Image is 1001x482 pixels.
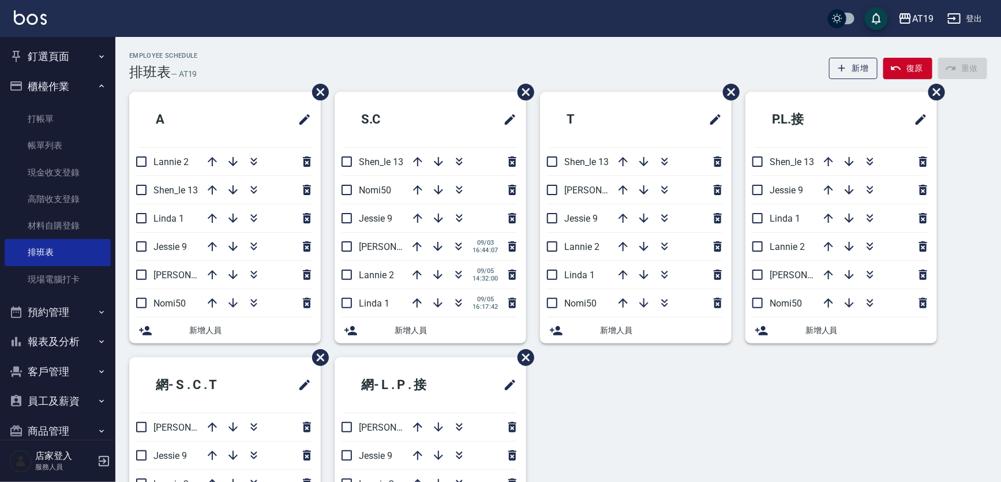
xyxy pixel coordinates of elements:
[35,462,94,472] p: 服務人員
[344,364,470,406] h2: 網- L . P . 接
[770,241,805,252] span: Lannie 2
[805,324,928,337] span: 新增人員
[153,422,230,433] span: [PERSON_NAME] 6
[303,341,331,375] span: 刪除班表
[303,75,331,109] span: 刪除班表
[138,99,236,140] h2: A
[153,270,230,281] span: [PERSON_NAME] 6
[755,99,864,140] h2: P.L.接
[943,8,987,29] button: 登出
[564,156,609,167] span: Shen_le 13
[5,266,111,293] a: 現場電腦打卡
[359,156,403,167] span: Shen_le 13
[14,10,47,25] img: Logo
[138,364,263,406] h2: 網- S . C . T
[540,317,732,343] div: 新增人員
[5,297,111,327] button: 預約管理
[5,327,111,357] button: 報表及分析
[291,106,312,133] span: 修改班表的標題
[153,450,187,461] span: Jessie 9
[335,317,526,343] div: 新增人員
[865,7,888,30] button: save
[359,298,389,309] span: Linda 1
[5,212,111,239] a: 材料自購登錄
[920,75,947,109] span: 刪除班表
[359,185,391,196] span: Nomi50
[496,371,517,399] span: 修改班表的標題
[129,52,198,59] h2: Employee Schedule
[564,270,595,281] span: Linda 1
[912,12,933,26] div: AT19
[153,241,187,252] span: Jessie 9
[770,298,802,309] span: Nomi50
[907,106,928,133] span: 修改班表的標題
[5,416,111,446] button: 商品管理
[770,156,814,167] span: Shen_le 13
[129,317,321,343] div: 新增人員
[745,317,937,343] div: 新增人員
[473,296,498,303] span: 09/05
[129,64,171,80] h3: 排班表
[5,72,111,102] button: 櫃檯作業
[359,270,394,281] span: Lannie 2
[171,68,197,80] h6: — AT19
[153,156,189,167] span: Lannie 2
[153,185,198,196] span: Shen_le 13
[359,213,392,224] span: Jessie 9
[5,186,111,212] a: 高階收支登錄
[770,185,803,196] span: Jessie 9
[9,450,32,473] img: Person
[359,450,392,461] span: Jessie 9
[549,99,647,140] h2: T
[509,341,536,375] span: 刪除班表
[509,75,536,109] span: 刪除班表
[883,58,932,79] button: 復原
[564,241,599,252] span: Lannie 2
[600,324,722,337] span: 新增人員
[359,422,436,433] span: [PERSON_NAME] 6
[359,241,436,252] span: [PERSON_NAME] 6
[829,58,878,79] button: 新增
[189,324,312,337] span: 新增人員
[5,132,111,159] a: 帳單列表
[5,159,111,186] a: 現金收支登錄
[770,270,846,281] span: [PERSON_NAME] 6
[473,246,498,254] span: 16:44:07
[395,324,517,337] span: 新增人員
[894,7,938,31] button: AT19
[473,239,498,246] span: 09/03
[5,106,111,132] a: 打帳單
[473,267,498,275] span: 09/05
[5,386,111,416] button: 員工及薪資
[153,213,184,224] span: Linda 1
[35,450,94,462] h5: 店家登入
[291,371,312,399] span: 修改班表的標題
[770,213,800,224] span: Linda 1
[714,75,741,109] span: 刪除班表
[344,99,447,140] h2: S.C
[564,213,598,224] span: Jessie 9
[473,275,498,282] span: 14:32:00
[473,303,498,311] span: 16:17:42
[496,106,517,133] span: 修改班表的標題
[564,185,641,196] span: [PERSON_NAME] 6
[5,42,111,72] button: 釘選頁面
[702,106,722,133] span: 修改班表的標題
[5,239,111,266] a: 排班表
[5,357,111,387] button: 客戶管理
[153,298,186,309] span: Nomi50
[564,298,597,309] span: Nomi50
